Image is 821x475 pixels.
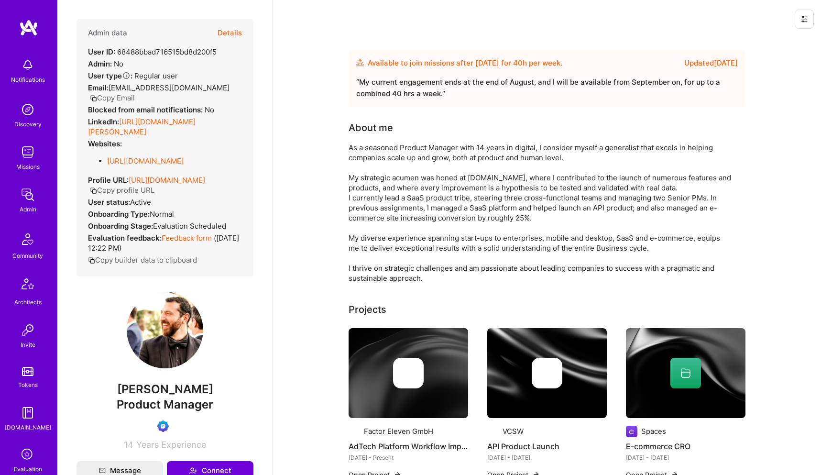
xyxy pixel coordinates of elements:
img: User Avatar [127,292,203,368]
strong: Profile URL: [88,176,129,185]
img: cover [349,328,468,418]
i: icon Copy [88,257,95,264]
i: icon Connect [189,466,197,475]
strong: Onboarding Type: [88,210,150,219]
div: Available to join missions after [DATE] for h per week . [368,57,562,69]
img: Company logo [626,426,637,437]
strong: Evaluation feedback: [88,233,162,243]
div: Tokens [18,380,38,390]
div: Evaluation [14,464,42,474]
span: normal [150,210,174,219]
div: Regular user [88,71,178,81]
strong: Admin: [88,59,112,68]
div: Projects [349,302,386,317]
strong: Websites: [88,139,122,148]
span: 40 [513,58,523,67]
span: Evaluation Scheduled [153,221,226,231]
h4: AdTech Platform Workflow Improvements [349,440,468,453]
strong: User ID: [88,47,115,56]
img: teamwork [18,143,37,162]
img: Company logo [487,426,499,437]
div: Architects [14,297,42,307]
img: logo [19,19,38,36]
span: 14 [124,440,133,450]
img: Company logo [349,426,360,437]
span: Active [130,198,151,207]
div: Admin [20,204,36,214]
strong: LinkedIn: [88,117,119,126]
button: Copy builder data to clipboard [88,255,197,265]
button: Copy profile URL [90,185,154,195]
img: Company logo [532,358,562,388]
button: Copy Email [90,93,135,103]
div: Notifications [11,75,45,85]
i: icon Copy [90,187,97,194]
span: Product Manager [117,398,213,411]
div: 68488bbad716515bd8d200f5 [88,47,217,57]
img: Invite [18,320,37,340]
div: No [88,105,214,115]
strong: Email: [88,83,109,92]
img: Community [16,228,39,251]
h4: API Product Launch [487,440,607,453]
div: Spaces [641,426,666,436]
img: guide book [18,403,37,422]
img: cover [487,328,607,418]
strong: Onboarding Stage: [88,221,153,231]
a: [URL][DOMAIN_NAME] [129,176,205,185]
span: [PERSON_NAME] [77,382,253,397]
div: Community [12,251,43,261]
i: icon Copy [90,95,97,102]
span: Years Experience [136,440,206,450]
div: Invite [21,340,35,350]
div: ( [DATE] 12:22 PM ) [88,233,242,253]
span: [EMAIL_ADDRESS][DOMAIN_NAME] [109,83,230,92]
a: [URL][DOMAIN_NAME] [107,156,184,166]
img: Evaluation Call Booked [157,420,169,432]
div: VCSW [503,426,524,436]
img: Availability [356,59,364,66]
div: [DATE] - Present [349,453,468,463]
img: Company logo [393,358,424,388]
div: “ My current engagement ends at the end of August, and I will be available from September on, for... [356,77,738,99]
h4: E-commerce CRO [626,440,745,453]
img: admin teamwork [18,185,37,204]
div: As a seasoned Product Manager with 14 years in digital, I consider myself a generalist that excel... [349,143,731,283]
div: [DATE] - [DATE] [487,453,607,463]
i: Help [122,71,131,80]
img: discovery [18,100,37,119]
div: Missions [16,162,40,172]
a: Feedback form [162,233,212,243]
img: cover [626,328,745,418]
div: Discovery [14,119,42,129]
div: [DATE] - [DATE] [626,453,745,463]
img: tokens [22,367,33,376]
button: Details [218,19,242,47]
strong: User type : [88,71,132,80]
a: [URL][DOMAIN_NAME][PERSON_NAME] [88,117,196,136]
div: No [88,59,123,69]
div: [DOMAIN_NAME] [5,422,51,432]
i: icon Mail [99,467,106,474]
strong: User status: [88,198,130,207]
i: icon SelectionTeam [19,446,37,464]
div: About me [349,121,393,135]
h4: Admin data [88,29,127,37]
img: Architects [16,274,39,297]
div: Updated [DATE] [684,57,738,69]
div: Factor Eleven GmbH [364,426,433,436]
strong: Blocked from email notifications: [88,105,205,114]
img: bell [18,55,37,75]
